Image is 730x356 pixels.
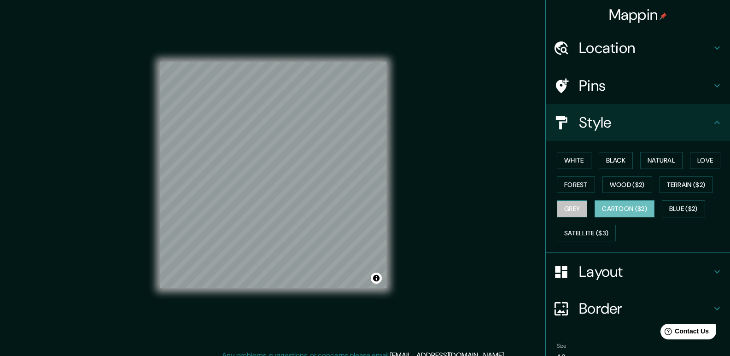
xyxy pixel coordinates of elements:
div: Pins [546,67,730,104]
img: pin-icon.png [660,12,667,20]
h4: Location [579,39,712,57]
button: Wood ($2) [602,176,652,193]
button: Grey [557,200,587,217]
h4: Style [579,113,712,132]
div: Layout [546,253,730,290]
button: Natural [640,152,683,169]
button: Satellite ($3) [557,225,616,242]
div: Style [546,104,730,141]
button: Toggle attribution [371,273,382,284]
button: Cartoon ($2) [595,200,654,217]
iframe: Help widget launcher [648,320,720,346]
h4: Border [579,299,712,318]
button: White [557,152,591,169]
canvas: Map [160,62,386,288]
button: Love [690,152,720,169]
h4: Layout [579,263,712,281]
h4: Mappin [609,6,667,24]
h4: Pins [579,76,712,95]
label: Size [557,342,566,350]
div: Location [546,29,730,66]
div: Border [546,290,730,327]
button: Blue ($2) [662,200,705,217]
button: Terrain ($2) [660,176,713,193]
button: Forest [557,176,595,193]
button: Black [599,152,633,169]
